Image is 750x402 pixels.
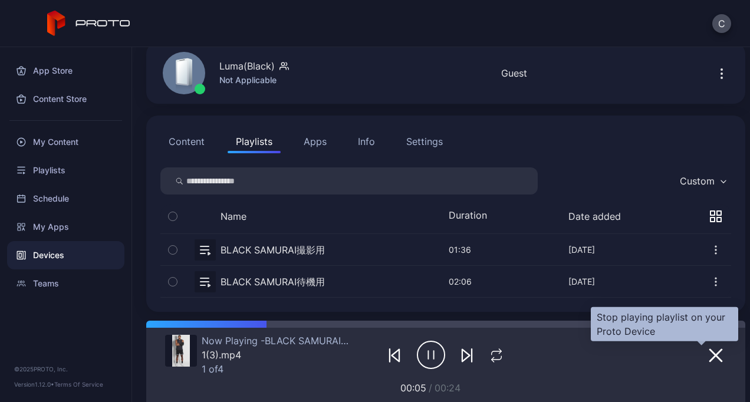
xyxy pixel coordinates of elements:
div: Settings [406,134,443,149]
a: Schedule [7,184,124,213]
button: Custom [674,167,731,195]
div: Now Playing [202,335,352,347]
a: App Store [7,57,124,85]
button: Name [221,210,246,222]
div: © 2025 PROTO, Inc. [14,364,117,374]
a: Terms Of Service [54,381,103,388]
button: Info [350,130,383,153]
div: Guest [501,66,527,80]
button: Apps [295,130,335,153]
button: C [712,14,731,33]
div: Not Applicable [219,73,289,87]
div: Duration [449,209,496,223]
a: Content Store [7,85,124,113]
span: 00:24 [435,382,460,394]
span: 00:05 [400,382,426,394]
span: / [429,382,432,394]
span: Version 1.12.0 • [14,381,54,388]
a: My Apps [7,213,124,241]
a: My Content [7,128,124,156]
a: Teams [7,269,124,298]
button: Playlists [228,130,281,153]
div: Stop playing playlist on your Proto Device [597,310,732,338]
div: Custom [680,175,715,187]
button: Date added [568,210,621,222]
div: 1 of 4 [202,363,352,375]
a: Devices [7,241,124,269]
button: Settings [398,130,451,153]
a: Playlists [7,156,124,184]
span: BLACK SAMURAI撮影用 [261,335,369,347]
div: Info [358,134,375,149]
button: Content [160,130,213,153]
div: Luma(Black) [219,59,275,73]
div: 1(3).mp4 [202,349,352,361]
